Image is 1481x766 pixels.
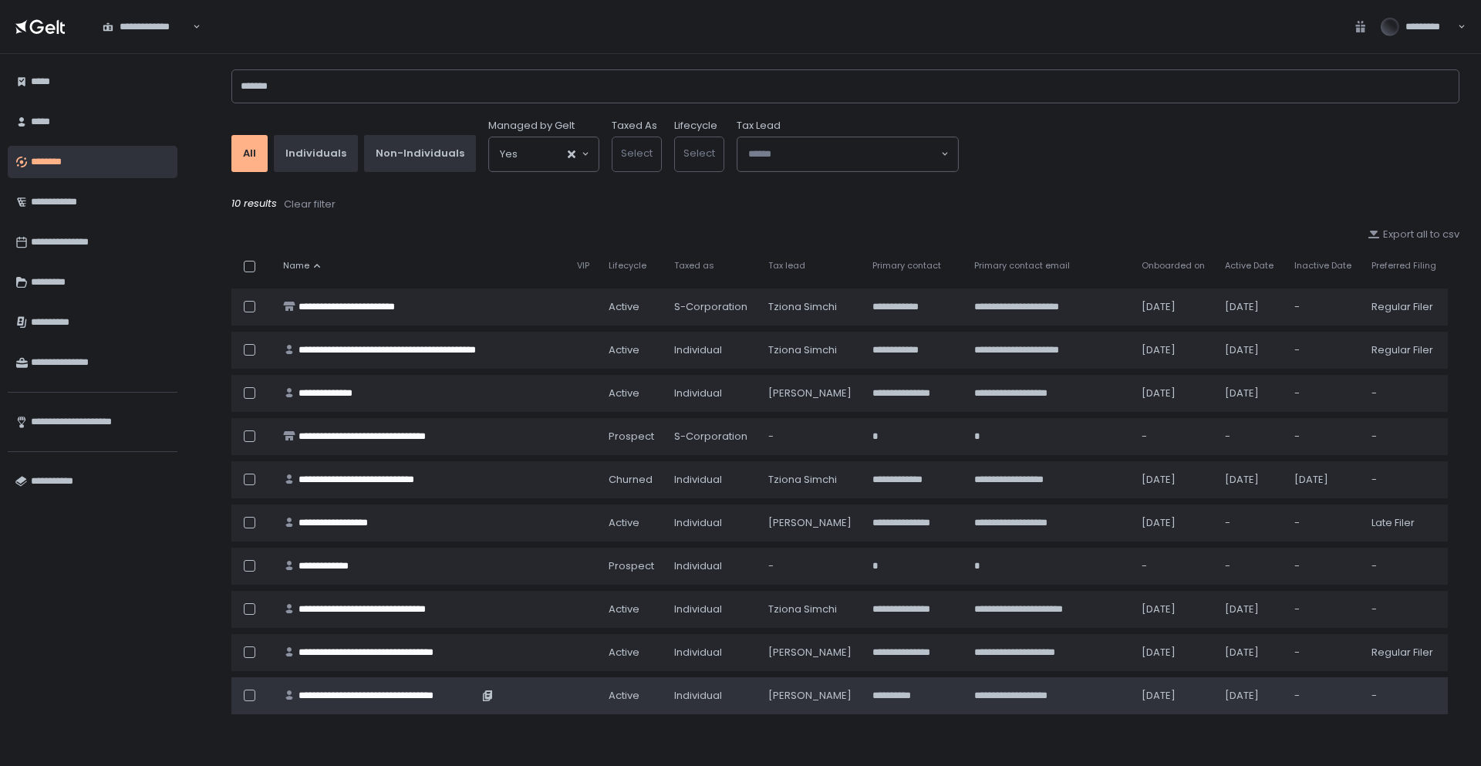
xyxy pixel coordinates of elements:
span: active [609,386,639,400]
span: Tax Lead [737,119,781,133]
div: [DATE] [1225,386,1275,400]
div: S-Corporation [674,430,750,444]
div: - [1225,559,1275,573]
label: Lifecycle [674,119,717,133]
span: active [609,602,639,616]
div: Search for option [489,137,599,171]
span: active [609,516,639,530]
div: - [1371,602,1439,616]
div: [DATE] [1142,689,1207,703]
div: - [1294,689,1354,703]
span: Select [621,146,653,160]
div: - [1294,343,1354,357]
button: Clear filter [283,197,336,212]
div: - [1142,430,1207,444]
div: Tziona Simchi [768,602,854,616]
button: Clear Selected [568,150,575,158]
div: Tziona Simchi [768,300,854,314]
span: Primary contact [872,260,941,272]
div: Individual [674,559,750,573]
div: Individual [674,689,750,703]
div: [DATE] [1225,602,1275,616]
span: prospect [609,430,654,444]
div: 10 results [231,197,1459,212]
div: - [1294,646,1354,660]
div: [DATE] [1142,516,1207,530]
div: - [1371,430,1439,444]
div: [PERSON_NAME] [768,386,854,400]
span: Name [283,260,309,272]
div: Tziona Simchi [768,473,854,487]
span: Yes [500,147,518,162]
label: Taxed As [612,119,657,133]
div: Non-Individuals [376,147,464,160]
div: Individual [674,646,750,660]
div: - [768,559,854,573]
div: - [1371,689,1439,703]
div: [PERSON_NAME] [768,689,854,703]
div: [DATE] [1225,300,1275,314]
span: active [609,343,639,357]
div: S-Corporation [674,300,750,314]
div: - [1294,602,1354,616]
div: - [1294,386,1354,400]
div: [DATE] [1142,646,1207,660]
span: Onboarded on [1142,260,1205,272]
span: VIP [577,260,589,272]
div: [DATE] [1225,646,1275,660]
div: - [768,430,854,444]
div: [DATE] [1142,473,1207,487]
div: - [1294,516,1354,530]
div: - [1294,430,1354,444]
div: All [243,147,256,160]
input: Search for option [748,147,940,162]
div: [PERSON_NAME] [768,646,854,660]
div: [DATE] [1225,343,1275,357]
div: Individual [674,516,750,530]
span: active [609,689,639,703]
span: prospect [609,559,654,573]
div: [DATE] [1142,602,1207,616]
div: - [1371,386,1439,400]
button: Individuals [274,135,358,172]
span: Select [683,146,715,160]
div: Search for option [93,11,201,43]
div: [DATE] [1142,386,1207,400]
div: - [1294,300,1354,314]
div: - [1371,559,1439,573]
span: Inactive Date [1294,260,1351,272]
div: Search for option [737,137,958,171]
span: Active Date [1225,260,1274,272]
div: Regular Filer [1371,646,1439,660]
span: Tax lead [768,260,805,272]
div: [PERSON_NAME] [768,516,854,530]
span: Lifecycle [609,260,646,272]
input: Search for option [518,147,566,162]
div: [DATE] [1142,343,1207,357]
div: Regular Filer [1371,300,1439,314]
span: active [609,646,639,660]
div: Individual [674,473,750,487]
span: Primary contact email [974,260,1070,272]
div: Tziona Simchi [768,343,854,357]
button: All [231,135,268,172]
span: Preferred Filing [1371,260,1436,272]
div: Late Filer [1371,516,1439,530]
button: Export all to csv [1368,228,1459,241]
div: - [1225,430,1275,444]
div: Individual [674,343,750,357]
div: [DATE] [1294,473,1354,487]
div: [DATE] [1225,689,1275,703]
button: Non-Individuals [364,135,476,172]
div: [DATE] [1142,300,1207,314]
span: active [609,300,639,314]
div: - [1225,516,1275,530]
span: Managed by Gelt [488,119,575,133]
div: - [1294,559,1354,573]
div: Regular Filer [1371,343,1439,357]
div: - [1142,559,1207,573]
input: Search for option [191,19,191,35]
div: Individual [674,386,750,400]
div: Individual [674,602,750,616]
